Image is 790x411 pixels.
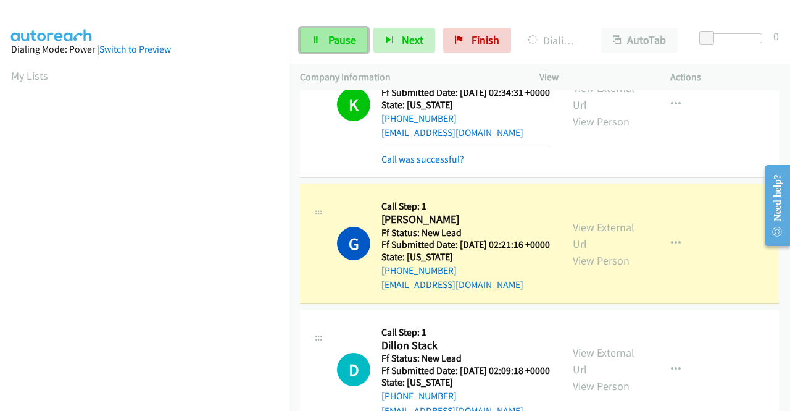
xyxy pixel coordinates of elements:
a: Pause [300,28,368,53]
h5: Call Step: 1 [381,200,550,213]
h5: State: [US_STATE] [381,376,550,389]
a: [PHONE_NUMBER] [381,112,457,124]
p: Actions [670,70,779,85]
a: Call was successful? [381,153,464,165]
span: Pause [328,33,356,47]
a: View External Url [573,345,634,376]
a: Finish [443,28,511,53]
button: AutoTab [601,28,678,53]
button: Next [373,28,435,53]
h5: Call Step: 1 [381,326,550,339]
a: Switch to Preview [99,43,171,55]
span: Next [402,33,423,47]
h5: Ff Submitted Date: [DATE] 02:21:16 +0000 [381,239,550,251]
div: 0 [773,28,779,44]
a: [PHONE_NUMBER] [381,390,457,402]
a: View Person [573,379,630,393]
div: Dialing Mode: Power | [11,42,278,57]
h2: [PERSON_NAME] [381,213,546,227]
p: Company Information [300,70,517,85]
a: [EMAIL_ADDRESS][DOMAIN_NAME] [381,127,523,138]
a: View Person [573,114,630,129]
h1: D [337,353,370,386]
a: View External Url [573,81,634,112]
h1: G [337,227,370,260]
h5: Ff Status: New Lead [381,227,550,239]
p: View [539,70,648,85]
iframe: Resource Center [755,156,790,255]
div: Delay between calls (in seconds) [705,33,762,43]
a: View External Url [573,220,634,251]
h5: Ff Status: New Lead [381,352,550,365]
a: [PHONE_NUMBER] [381,265,457,276]
span: Finish [472,33,499,47]
a: View Person [573,253,630,268]
h1: K [337,88,370,121]
h5: State: [US_STATE] [381,99,550,111]
a: My Lists [11,69,48,83]
h5: State: [US_STATE] [381,251,550,263]
h2: Dillon Stack [381,339,546,353]
div: The call is yet to be attempted [337,353,370,386]
h5: Ff Submitted Date: [DATE] 02:09:18 +0000 [381,365,550,377]
a: [EMAIL_ADDRESS][DOMAIN_NAME] [381,279,523,290]
p: Dialing [PERSON_NAME] [528,32,579,49]
h5: Ff Submitted Date: [DATE] 02:34:31 +0000 [381,87,550,99]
